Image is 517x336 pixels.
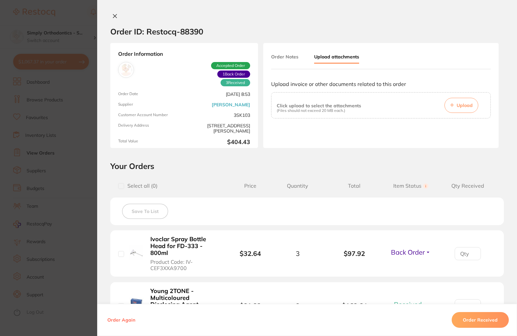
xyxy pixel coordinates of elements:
[455,247,481,260] input: Qty
[231,183,269,189] span: Price
[271,51,298,63] button: Order Notes
[392,300,430,308] button: Received
[118,102,182,107] span: Supplier
[389,248,433,256] button: Back Order
[326,302,383,309] b: $163.64
[277,108,361,113] p: (Files should not exceed 20 MB each.)
[124,183,158,189] span: Select all ( 0 )
[129,245,143,260] img: Ivoclar Spray Bottle Head for FD-333 - 800ml
[314,51,359,64] button: Upload attachments
[326,250,383,257] b: $97.92
[120,64,132,76] img: Henry Schein Halas
[129,298,143,312] img: Young 2TONE - Multicoloured Disclosing Agent - Tablets, 250-Pack
[457,102,473,108] span: Upload
[455,299,481,312] input: Qty
[296,302,300,309] span: 2
[110,27,203,36] h2: Order ID: Restocq- 88390
[118,113,182,118] span: Customer Account Number
[439,183,496,189] span: Qty Received
[452,312,509,328] button: Order Received
[444,98,478,113] button: Upload
[118,123,182,134] span: Delivery Address
[212,102,250,107] a: [PERSON_NAME]
[221,79,250,86] span: Received
[110,161,504,171] h2: Your Orders
[394,300,422,308] span: Received
[105,317,137,323] button: Order Again
[383,183,440,189] span: Item Status
[148,287,222,324] button: Young 2TONE - Multicoloured Disclosing Agent - Tablets, 250-Pack Product Code: YD-234225
[187,113,250,118] span: 3SK103
[391,248,425,256] span: Back Order
[271,81,491,87] p: Upload invoice or other documents related to this order
[118,51,250,57] strong: Order Information
[150,288,220,315] b: Young 2TONE - Multicoloured Disclosing Agent - Tablets, 250-Pack
[296,250,300,257] span: 3
[187,139,250,146] b: $404.43
[240,302,261,310] b: $81.82
[118,139,182,146] span: Total Value
[240,249,261,258] b: $32.64
[269,183,326,189] span: Quantity
[277,103,361,108] p: Click upload to select the attachments
[150,236,220,256] b: Ivoclar Spray Bottle Head for FD-333 - 800ml
[150,259,220,271] span: Product Code: IV-CEF3XXA9700
[211,62,250,69] span: Accepted Order
[187,123,250,134] span: [STREET_ADDRESS][PERSON_NAME]
[148,236,222,271] button: Ivoclar Spray Bottle Head for FD-333 - 800ml Product Code: IV-CEF3XXA9700
[187,92,250,97] span: [DATE] 8:53
[326,183,383,189] span: Total
[217,71,250,78] span: Back orders
[122,204,168,219] button: Save To List
[118,92,182,97] span: Order Date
